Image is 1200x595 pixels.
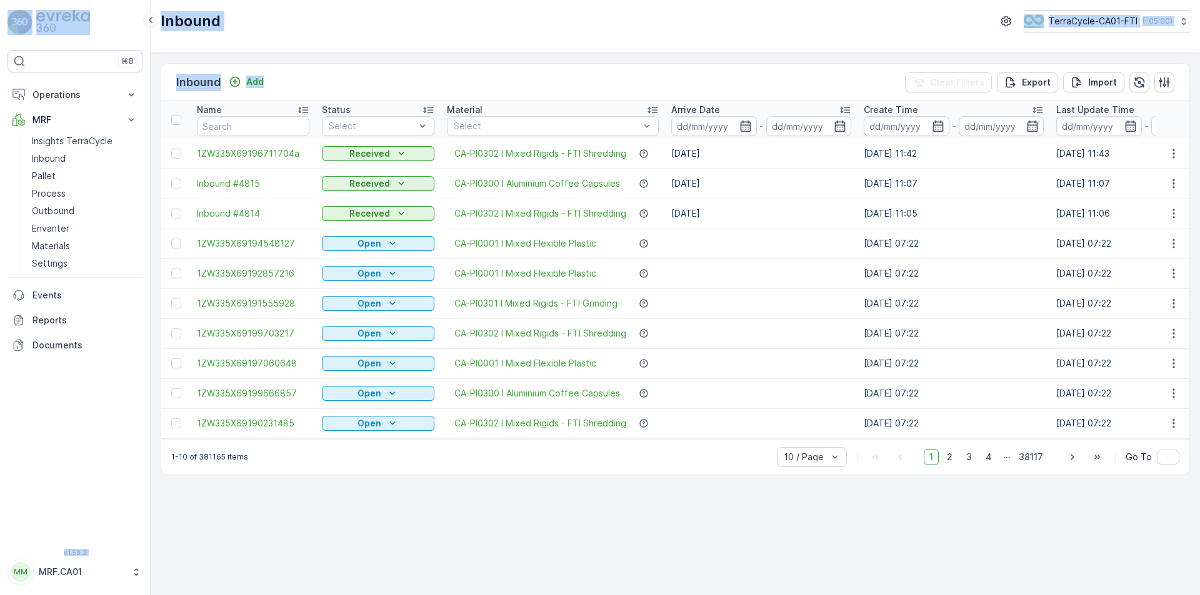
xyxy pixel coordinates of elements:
div: Toggle Row Selected [171,418,181,428]
span: Go To [1126,451,1152,463]
div: Toggle Row Selected [171,328,181,338]
p: - [759,119,764,134]
div: Toggle Row Selected [171,268,181,278]
p: Add [246,76,264,88]
a: 1ZW335X69191555928 [197,297,309,310]
span: CA-PI0001 I Mixed Flexible Plastic [454,237,596,250]
p: Envanter [32,222,69,235]
img: logo [7,10,32,35]
span: v 1.50.2 [7,549,142,556]
span: CA-PI0301 I Mixed Rigids - FTI Grinding [454,297,617,310]
a: Events [7,283,142,308]
button: Received [322,176,434,191]
a: CA-PI0300 I Aluminium Coffee Capsules [454,177,620,190]
p: Reports [32,314,137,327]
a: Documents [7,333,142,358]
p: Received [349,207,390,220]
a: Materials [27,237,142,255]
span: 1ZW335X69194548127 [197,237,309,250]
p: Status [322,104,351,116]
button: Received [322,206,434,221]
span: 1ZW335X69197060648 [197,357,309,370]
p: Settings [32,257,67,270]
p: Open [357,327,381,340]
p: MRF.CA01 [39,566,125,578]
p: Received [349,177,390,190]
p: ... [1003,449,1011,465]
td: [DATE] 07:22 [857,378,1050,408]
a: CA-PI0001 I Mixed Flexible Plastic [454,357,596,370]
a: CA-PI0300 I Aluminium Coffee Capsules [454,387,620,400]
button: Operations [7,82,142,107]
a: Inbound #4814 [197,207,309,220]
div: Toggle Row Selected [171,149,181,159]
a: 1ZW335X69192857216 [197,267,309,280]
p: Received [349,147,390,160]
a: Inbound [27,150,142,167]
span: 3 [961,449,977,465]
td: [DATE] [665,139,857,169]
p: Arrive Date [671,104,720,116]
button: Clear Filters [905,72,992,92]
p: ( -05:00 ) [1142,16,1172,26]
button: Open [322,266,434,281]
input: dd/mm/yyyy [1056,116,1142,136]
p: Select [454,120,639,132]
button: Open [322,326,434,341]
button: MMMRF.CA01 [7,559,142,585]
a: CA-PI0001 I Mixed Flexible Plastic [454,267,596,280]
span: 4 [980,449,997,465]
p: Materials [32,240,70,252]
div: Toggle Row Selected [171,179,181,189]
p: Outbound [32,205,74,217]
p: Open [357,417,381,430]
p: ⌘B [121,56,134,66]
p: - [952,119,956,134]
a: 1ZW335X69196711704a [197,147,309,160]
p: Inbound [161,11,221,31]
input: Search [197,116,309,136]
a: 1ZW335X69199666857 [197,387,309,400]
p: Inbound [176,74,221,91]
a: Envanter [27,220,142,237]
a: Process [27,185,142,202]
button: Export [997,72,1058,92]
button: Received [322,146,434,161]
div: Toggle Row Selected [171,358,181,368]
div: Toggle Row Selected [171,388,181,398]
div: Toggle Row Selected [171,209,181,219]
td: [DATE] 07:22 [857,258,1050,288]
td: [DATE] 11:07 [857,169,1050,199]
span: 38117 [1013,449,1049,465]
a: 1ZW335X69190231485 [197,417,309,430]
span: 1ZW335X69199703217 [197,327,309,340]
td: [DATE] [665,169,857,199]
p: Pallet [32,170,56,182]
input: dd/mm/yyyy [959,116,1044,136]
span: 1 [924,449,939,465]
a: Reports [7,308,142,333]
td: [DATE] 11:05 [857,199,1050,229]
p: Export [1022,76,1051,89]
td: [DATE] 11:42 [857,139,1050,169]
a: CA-PI0302 I Mixed Rigids - FTI Shredding [454,207,626,220]
a: CA-PI0302 I Mixed Rigids - FTI Shredding [454,417,626,430]
p: Material [447,104,482,116]
td: [DATE] 07:22 [857,288,1050,318]
a: Insights TerraCycle [27,132,142,150]
p: Documents [32,339,137,352]
button: TerraCycle-CA01-FTI(-05:00) [1024,10,1190,32]
td: [DATE] 07:22 [857,348,1050,378]
p: Open [357,297,381,310]
span: CA-PI0302 I Mixed Rigids - FTI Shredding [454,147,626,160]
p: Open [357,357,381,370]
p: Process [32,187,66,200]
button: Open [322,416,434,431]
img: logo_light-DOdMpM7g.png [36,10,90,35]
p: Select [329,120,415,132]
span: Inbound #4815 [197,177,309,190]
